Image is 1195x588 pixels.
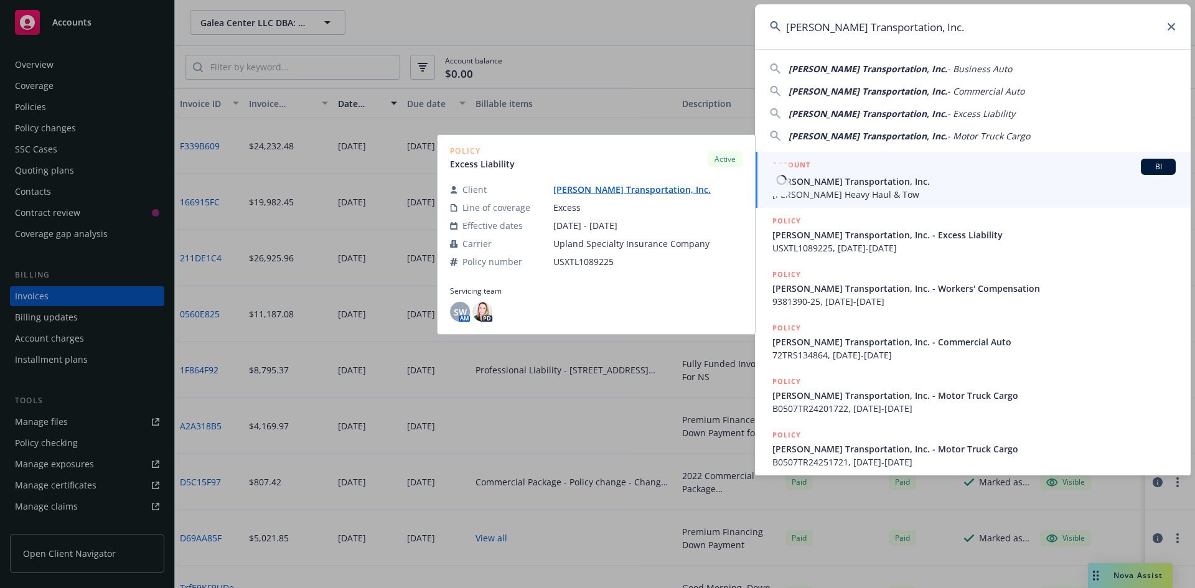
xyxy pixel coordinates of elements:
[772,228,1176,241] span: [PERSON_NAME] Transportation, Inc. - Excess Liability
[772,159,810,174] h5: ACCOUNT
[755,261,1191,315] a: POLICY[PERSON_NAME] Transportation, Inc. - Workers' Compensation9381390-25, [DATE]-[DATE]
[947,108,1015,119] span: - Excess Liability
[789,85,947,97] span: [PERSON_NAME] Transportation, Inc.
[772,455,1176,469] span: B0507TR24251721, [DATE]-[DATE]
[772,442,1176,455] span: [PERSON_NAME] Transportation, Inc. - Motor Truck Cargo
[772,188,1176,201] span: [PERSON_NAME] Heavy Haul & Tow
[772,375,801,388] h5: POLICY
[772,215,801,227] h5: POLICY
[772,268,801,281] h5: POLICY
[755,4,1191,49] input: Search...
[755,368,1191,422] a: POLICY[PERSON_NAME] Transportation, Inc. - Motor Truck CargoB0507TR24201722, [DATE]-[DATE]
[1146,161,1171,172] span: BI
[755,152,1191,208] a: ACCOUNTBI[PERSON_NAME] Transportation, Inc.[PERSON_NAME] Heavy Haul & Tow
[947,130,1030,142] span: - Motor Truck Cargo
[947,63,1012,75] span: - Business Auto
[772,348,1176,362] span: 72TRS134864, [DATE]-[DATE]
[772,241,1176,254] span: USXTL1089225, [DATE]-[DATE]
[772,429,801,441] h5: POLICY
[789,130,947,142] span: [PERSON_NAME] Transportation, Inc.
[772,402,1176,415] span: B0507TR24201722, [DATE]-[DATE]
[789,108,947,119] span: [PERSON_NAME] Transportation, Inc.
[755,422,1191,475] a: POLICY[PERSON_NAME] Transportation, Inc. - Motor Truck CargoB0507TR24251721, [DATE]-[DATE]
[772,322,801,334] h5: POLICY
[947,85,1024,97] span: - Commercial Auto
[772,335,1176,348] span: [PERSON_NAME] Transportation, Inc. - Commercial Auto
[755,315,1191,368] a: POLICY[PERSON_NAME] Transportation, Inc. - Commercial Auto72TRS134864, [DATE]-[DATE]
[755,208,1191,261] a: POLICY[PERSON_NAME] Transportation, Inc. - Excess LiabilityUSXTL1089225, [DATE]-[DATE]
[772,175,1176,188] span: [PERSON_NAME] Transportation, Inc.
[789,63,947,75] span: [PERSON_NAME] Transportation, Inc.
[772,389,1176,402] span: [PERSON_NAME] Transportation, Inc. - Motor Truck Cargo
[772,295,1176,308] span: 9381390-25, [DATE]-[DATE]
[772,282,1176,295] span: [PERSON_NAME] Transportation, Inc. - Workers' Compensation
